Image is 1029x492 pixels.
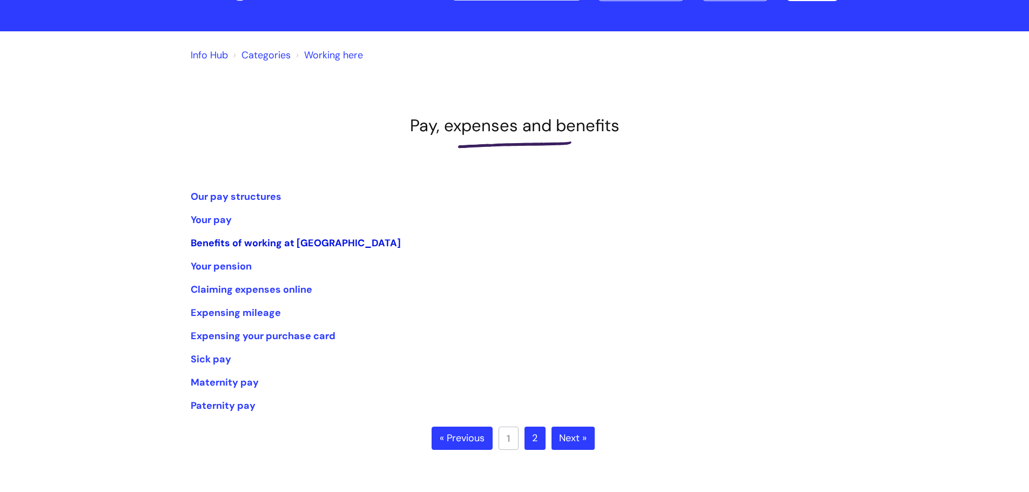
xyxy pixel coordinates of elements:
li: Working here [293,46,363,64]
li: Solution home [231,46,291,64]
a: 2 [524,427,546,450]
a: Maternity pay [191,376,259,389]
a: Your pension [191,260,252,273]
a: Paternity pay [191,399,255,412]
a: Expensing your purchase card [191,329,335,342]
a: Sick pay [191,353,231,366]
a: 1 [499,427,519,450]
a: Benefits of working at [GEOGRAPHIC_DATA] [191,237,401,250]
a: Next » [552,427,595,450]
a: Your pay [191,213,232,226]
a: Claiming expenses online [191,283,312,296]
a: Working here [304,49,363,62]
h1: Pay, expenses and benefits [191,116,839,136]
a: Info Hub [191,49,228,62]
a: Categories [241,49,291,62]
a: « Previous [432,427,493,450]
a: Our pay structures [191,190,281,203]
a: Expensing mileage [191,306,281,319]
